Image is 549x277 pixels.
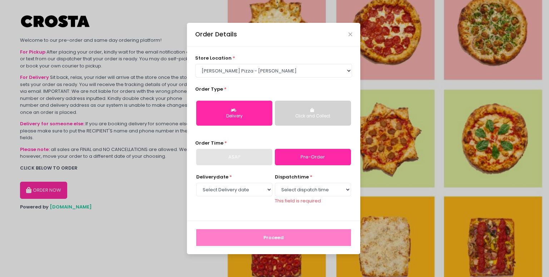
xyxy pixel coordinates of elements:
a: Pre-Order [275,149,351,165]
button: Proceed [196,229,351,246]
button: Click and Collect [275,101,351,126]
div: Click and Collect [280,113,346,120]
button: Delivery [196,101,272,126]
div: This field is required [275,197,351,205]
div: Order Details [195,30,237,39]
span: store location [195,55,232,61]
button: Close [348,32,352,36]
span: Order Time [195,140,223,146]
span: Order Type [195,86,223,92]
div: Delivery [201,113,267,120]
span: dispatch time [275,173,309,180]
span: Delivery date [196,173,228,180]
